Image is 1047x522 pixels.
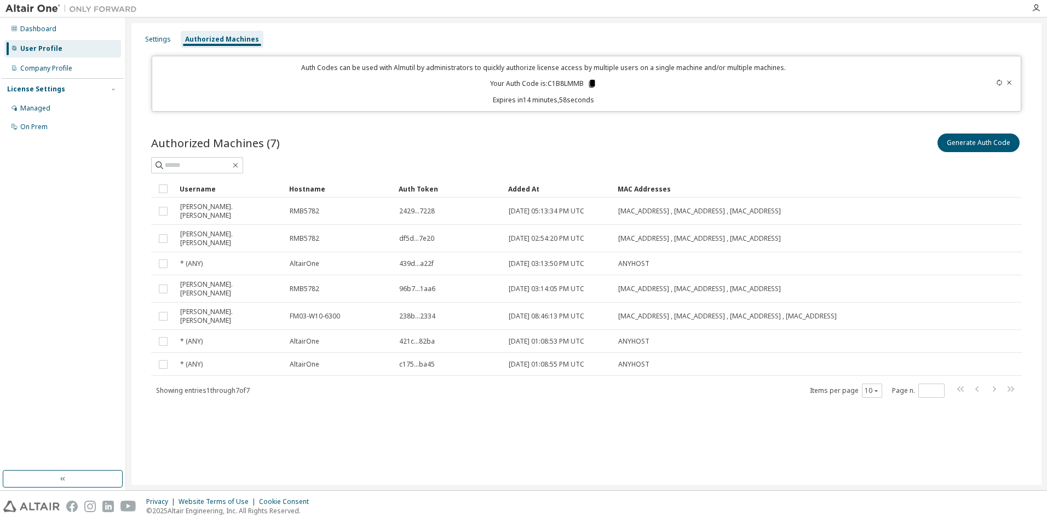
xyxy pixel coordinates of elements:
[289,180,390,198] div: Hostname
[618,337,649,346] span: ANYHOST
[509,337,584,346] span: [DATE] 01:08:53 PM UTC
[84,501,96,512] img: instagram.svg
[145,35,171,44] div: Settings
[618,207,781,216] span: [MAC_ADDRESS] , [MAC_ADDRESS] , [MAC_ADDRESS]
[120,501,136,512] img: youtube.svg
[156,386,250,395] span: Showing entries 1 through 7 of 7
[146,497,179,506] div: Privacy
[146,506,315,515] p: © 2025 Altair Engineering, Inc. All Rights Reserved.
[180,280,280,298] span: [PERSON_NAME].[PERSON_NAME]
[618,285,781,293] span: [MAC_ADDRESS] , [MAC_ADDRESS] , [MAC_ADDRESS]
[399,337,435,346] span: 421c...82ba
[618,312,837,321] span: [MAC_ADDRESS] , [MAC_ADDRESS] , [MAC_ADDRESS] , [MAC_ADDRESS]
[509,360,584,369] span: [DATE] 01:08:55 PM UTC
[151,135,280,150] span: Authorized Machines (7)
[892,384,945,398] span: Page n.
[290,360,319,369] span: AltairOne
[179,497,259,506] div: Website Terms of Use
[810,384,882,398] span: Items per page
[618,259,649,268] span: ANYHOST
[399,285,435,293] span: 96b7...1aa6
[159,95,929,105] p: Expires in 14 minutes, 58 seconds
[618,234,781,243] span: [MAC_ADDRESS] , [MAC_ADDRESS] , [MAC_ADDRESS]
[399,312,435,321] span: 238b...2334
[102,501,114,512] img: linkedin.svg
[3,501,60,512] img: altair_logo.svg
[618,360,649,369] span: ANYHOST
[259,497,315,506] div: Cookie Consent
[290,312,340,321] span: FM03-W10-6300
[290,337,319,346] span: AltairOne
[399,234,434,243] span: df5d...7e20
[509,207,584,216] span: [DATE] 05:13:34 PM UTC
[20,123,48,131] div: On Prem
[5,3,142,14] img: Altair One
[399,360,435,369] span: c175...ba45
[180,180,280,198] div: Username
[509,234,584,243] span: [DATE] 02:54:20 PM UTC
[509,259,584,268] span: [DATE] 03:13:50 PM UTC
[159,63,929,72] p: Auth Codes can be used with Almutil by administrators to quickly authorize license access by mult...
[20,44,62,53] div: User Profile
[180,308,280,325] span: [PERSON_NAME].[PERSON_NAME]
[865,386,879,395] button: 10
[20,104,50,113] div: Managed
[180,337,203,346] span: * (ANY)
[180,230,280,247] span: [PERSON_NAME].[PERSON_NAME]
[399,207,435,216] span: 2429...7228
[20,64,72,73] div: Company Profile
[290,259,319,268] span: AltairOne
[490,79,597,89] p: Your Auth Code is: C1B8LMMB
[399,180,499,198] div: Auth Token
[66,501,78,512] img: facebook.svg
[290,207,319,216] span: RMB5782
[618,180,907,198] div: MAC Addresses
[185,35,259,44] div: Authorized Machines
[180,360,203,369] span: * (ANY)
[508,180,609,198] div: Added At
[509,285,584,293] span: [DATE] 03:14:05 PM UTC
[509,312,584,321] span: [DATE] 08:46:13 PM UTC
[290,234,319,243] span: RMB5782
[180,202,280,220] span: [PERSON_NAME].[PERSON_NAME]
[937,134,1020,152] button: Generate Auth Code
[290,285,319,293] span: RMB5782
[7,85,65,94] div: License Settings
[20,25,56,33] div: Dashboard
[180,259,203,268] span: * (ANY)
[399,259,434,268] span: 439d...a22f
